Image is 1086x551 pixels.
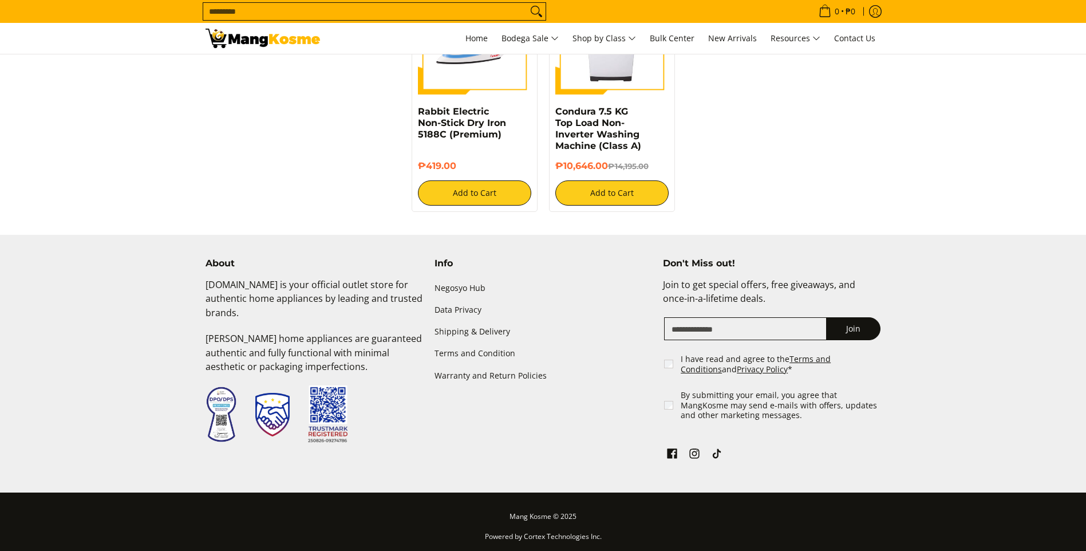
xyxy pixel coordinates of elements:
[555,160,669,172] h6: ₱10,646.00
[418,180,531,206] button: Add to Cart
[663,258,880,269] h4: Don't Miss out!
[435,300,652,321] a: Data Privacy
[709,446,725,465] a: See Mang Kosme on TikTok
[435,278,652,300] a: Negosyo Hub
[501,32,559,46] span: Bodega Sale
[708,33,757,44] span: New Arrivals
[737,364,788,375] a: Privacy Policy
[496,23,564,54] a: Bodega Sale
[206,29,320,48] img: Your Shopping Cart | Mang Kosme
[681,390,882,420] label: By submitting your email, you agree that MangKosme may send e-mails with offers, updates and othe...
[815,5,859,18] span: •
[644,23,700,54] a: Bulk Center
[555,106,641,151] a: Condura 7.5 KG Top Load Non-Inverter Washing Machine (Class A)
[418,160,531,172] h6: ₱419.00
[331,23,881,54] nav: Main Menu
[663,278,880,318] p: Join to get special offers, free giveaways, and once-in-a-lifetime deals.
[308,385,348,443] img: Trustmark QR
[435,365,652,387] a: Warranty and Return Policies
[206,278,423,332] p: [DOMAIN_NAME] is your official outlet store for authentic home appliances by leading and trusted ...
[834,33,875,44] span: Contact Us
[771,32,820,46] span: Resources
[527,3,546,20] button: Search
[828,23,881,54] a: Contact Us
[555,180,669,206] button: Add to Cart
[435,343,652,365] a: Terms and Condition
[608,162,649,171] del: ₱14,195.00
[206,332,423,385] p: [PERSON_NAME] home appliances are guaranteed authentic and fully functional with minimal aestheti...
[460,23,493,54] a: Home
[418,106,506,140] a: Rabbit Electric Non-Stick Dry Iron 5188C (Premium)
[206,530,881,550] p: Powered by Cortex Technologies Inc.
[465,33,488,44] span: Home
[435,321,652,343] a: Shipping & Delivery
[681,353,831,375] a: Terms and Conditions
[702,23,763,54] a: New Arrivals
[826,317,880,340] button: Join
[664,446,680,465] a: See Mang Kosme on Facebook
[650,33,694,44] span: Bulk Center
[681,354,882,374] label: I have read and agree to the and *
[206,258,423,269] h4: About
[833,7,841,15] span: 0
[567,23,642,54] a: Shop by Class
[844,7,857,15] span: ₱0
[255,393,290,436] img: Trustmark Seal
[765,23,826,54] a: Resources
[686,446,702,465] a: See Mang Kosme on Instagram
[206,386,237,443] img: Data Privacy Seal
[572,32,636,46] span: Shop by Class
[435,258,652,269] h4: Info
[206,510,881,530] p: Mang Kosme © 2025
